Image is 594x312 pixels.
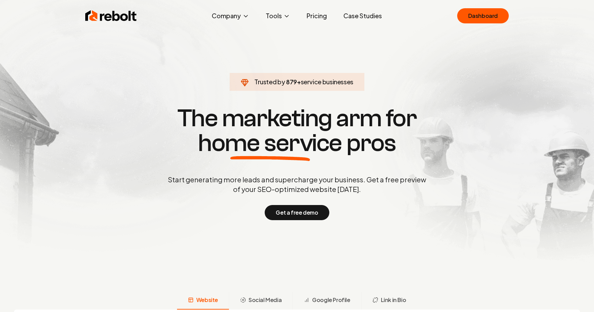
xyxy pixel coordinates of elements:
[297,78,301,86] span: +
[132,106,462,155] h1: The marketing arm for pros
[85,9,137,23] img: Rebolt Logo
[301,9,332,23] a: Pricing
[260,9,296,23] button: Tools
[254,78,285,86] span: Trusted by
[293,292,361,310] button: Google Profile
[198,131,342,155] span: home service
[361,292,417,310] button: Link in Bio
[229,292,293,310] button: Social Media
[265,205,329,220] button: Get a free demo
[312,296,350,304] span: Google Profile
[196,296,218,304] span: Website
[381,296,406,304] span: Link in Bio
[301,78,354,86] span: service businesses
[286,77,297,87] span: 879
[457,8,509,23] a: Dashboard
[249,296,282,304] span: Social Media
[166,175,428,194] p: Start generating more leads and supercharge your business. Get a free preview of your SEO-optimiz...
[206,9,255,23] button: Company
[177,292,229,310] button: Website
[338,9,387,23] a: Case Studies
